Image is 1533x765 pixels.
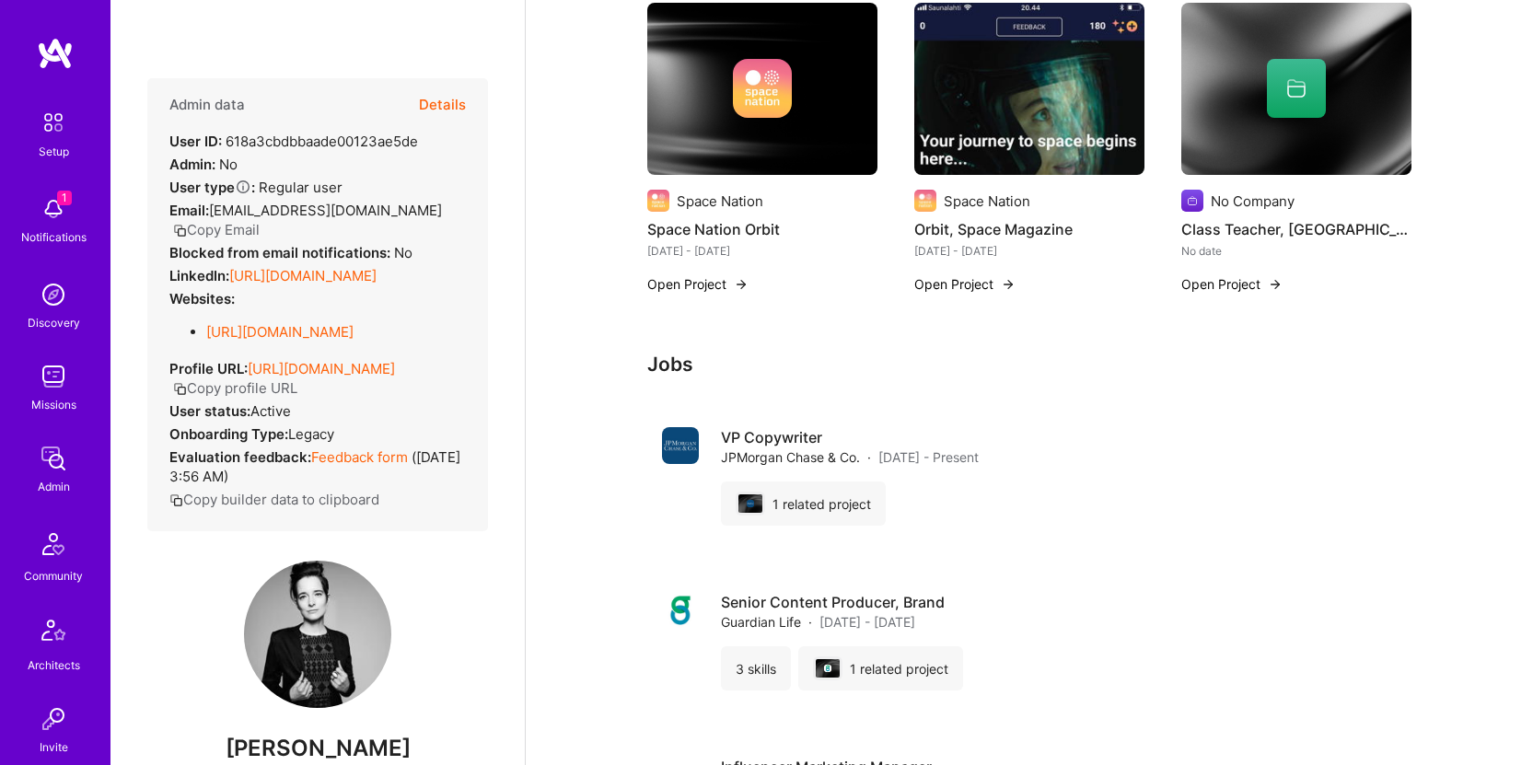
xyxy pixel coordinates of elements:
span: [DATE] - [DATE] [819,612,915,632]
img: Company logo [914,190,936,212]
div: ( [DATE] 3:56 AM ) [169,447,466,486]
div: Missions [31,395,76,414]
span: [EMAIL_ADDRESS][DOMAIN_NAME] [209,202,442,219]
a: [URL][DOMAIN_NAME] [229,267,377,284]
i: Help [235,179,251,195]
span: [DATE] - Present [878,447,979,467]
img: logo [37,37,74,70]
button: Copy Email [173,220,260,239]
span: 1 [57,191,72,205]
img: arrow-right [1001,277,1016,292]
div: Invite [40,737,68,757]
strong: Blocked from email notifications: [169,244,394,261]
strong: Evaluation feedback: [169,448,311,466]
img: cover [816,659,840,678]
strong: Admin: [169,156,215,173]
img: Orbit, Space Magazine [914,3,1144,176]
i: icon Copy [169,493,183,507]
img: discovery [35,276,72,313]
strong: User status: [169,402,250,420]
div: No [169,155,238,174]
button: Open Project [1181,274,1283,294]
img: Company logo [647,190,669,212]
img: cover [1181,3,1411,176]
strong: Email: [169,202,209,219]
img: arrow-right [734,277,749,292]
img: Company logo [662,427,699,464]
span: Guardian Life [721,612,801,632]
div: Space Nation [677,191,763,211]
strong: User ID: [169,133,222,150]
span: JPMorgan Chase & Co. [721,447,860,467]
a: Feedback form [311,448,408,466]
img: admin teamwork [35,440,72,477]
div: 1 related project [798,646,963,690]
img: Company logo [733,59,792,118]
img: Invite [35,701,72,737]
img: Architects [31,611,75,655]
div: No date [1181,241,1411,261]
h4: Admin data [169,97,245,113]
h4: Orbit, Space Magazine [914,217,1144,241]
img: setup [34,103,73,142]
img: cover [647,3,877,176]
h4: Space Nation Orbit [647,217,877,241]
img: bell [35,191,72,227]
div: Admin [38,477,70,496]
img: cover [738,494,762,513]
div: Architects [28,655,80,675]
a: [URL][DOMAIN_NAME] [206,323,354,341]
div: Regular user [169,178,343,197]
div: Setup [39,142,69,161]
i: icon Copy [173,382,187,396]
img: Company logo [1181,190,1203,212]
img: Company logo [747,500,754,507]
div: 3 skills [721,646,791,690]
div: Space Nation [944,191,1030,211]
button: Copy profile URL [173,378,297,398]
i: icon Copy [173,224,187,238]
strong: Onboarding Type: [169,425,288,443]
div: 1 related project [721,481,886,526]
button: Details [419,78,466,132]
button: Open Project [914,274,1016,294]
div: Community [24,566,83,585]
img: Company logo [824,665,831,672]
button: Open Project [647,274,749,294]
div: [DATE] - [DATE] [647,241,877,261]
h4: Class Teacher, [GEOGRAPHIC_DATA] [1181,217,1411,241]
strong: LinkedIn: [169,267,229,284]
img: teamwork [35,358,72,395]
div: [DATE] - [DATE] [914,241,1144,261]
span: · [867,447,871,467]
strong: User type : [169,179,255,196]
span: · [808,612,812,632]
div: No Company [1211,191,1295,211]
a: [URL][DOMAIN_NAME] [248,360,395,377]
h4: VP Copywriter [721,427,979,447]
strong: Websites: [169,290,235,307]
img: Company logo [662,592,699,629]
span: Active [250,402,291,420]
div: Notifications [21,227,87,247]
strong: Profile URL: [169,360,248,377]
span: [PERSON_NAME] [147,735,488,762]
div: Discovery [28,313,80,332]
button: Copy builder data to clipboard [169,490,379,509]
div: No [169,243,412,262]
h4: Senior Content Producer, Brand [721,592,945,612]
img: Community [31,522,75,566]
img: arrow-right [1268,277,1283,292]
h3: Jobs [647,353,1411,376]
div: 618a3cbdbbaade00123ae5de [169,132,418,151]
span: legacy [288,425,334,443]
img: User Avatar [244,561,391,708]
